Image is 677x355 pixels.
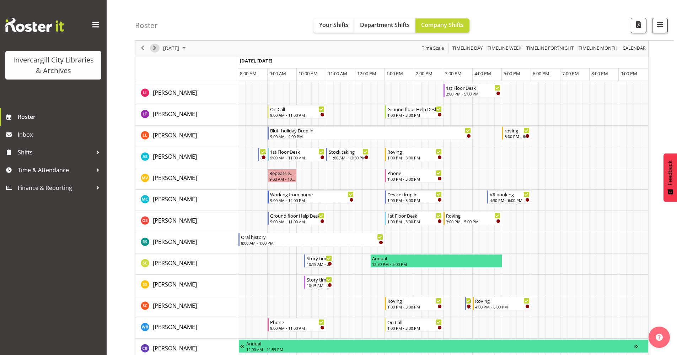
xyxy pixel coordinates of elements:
[270,133,471,139] div: 9:00 AM - 4:00 PM
[385,190,444,204] div: Michelle Cunningham"s event - Device drop in Begin From Wednesday, September 24, 2025 at 1:00:00 ...
[153,110,197,118] a: [PERSON_NAME]
[446,219,500,224] div: 3:00 PM - 5:00 PM
[270,148,324,155] div: 1st Floor Desk
[487,190,531,204] div: Michelle Cunningham"s event - VR booking Begin From Wednesday, September 24, 2025 at 4:30:00 PM G...
[387,105,442,113] div: Ground floor Help Desk
[268,148,326,161] div: Mandy Stenton"s event - 1st Floor Desk Begin From Wednesday, September 24, 2025 at 9:00:00 AM GMT...
[135,126,238,147] td: Lynette Lockett resource
[631,18,646,33] button: Download a PDF of the roster for the current day
[652,18,668,33] button: Filter Shifts
[468,304,471,310] div: 3:45 PM - 4:00 PM
[370,254,502,268] div: Samuel Carter"s event - Annual Begin From Wednesday, September 24, 2025 at 12:30:00 PM GMT+12:00 ...
[578,44,618,53] span: Timeline Month
[387,169,442,176] div: Phone
[372,261,500,267] div: 12:30 PM - 5:00 PM
[446,212,500,219] div: Roving
[268,169,297,182] div: Marion van Voornveld"s event - Repeats every wednesday - Marion van Voornveld Begin From Wednesda...
[446,84,500,91] div: 1st Floor Desk
[153,88,197,97] a: [PERSON_NAME]
[153,195,197,203] span: [PERSON_NAME]
[153,344,197,353] a: [PERSON_NAME]
[387,197,442,203] div: 1:00 PM - 3:00 PM
[591,70,608,77] span: 8:00 PM
[415,18,469,33] button: Company Shifts
[135,296,238,317] td: Serena Casey resource
[161,41,190,56] div: September 24, 2025
[319,21,349,29] span: Your Shifts
[387,148,442,155] div: Roving
[387,112,442,118] div: 1:00 PM - 3:00 PM
[474,70,491,77] span: 4:00 PM
[135,168,238,190] td: Marion van Voornveld resource
[387,297,442,304] div: Roving
[153,259,197,267] span: [PERSON_NAME]
[304,254,333,268] div: Samuel Carter"s event - Story time Begin From Wednesday, September 24, 2025 at 10:15:00 AM GMT+12...
[421,21,464,29] span: Company Shifts
[162,44,189,53] button: September 2025
[270,325,324,331] div: 9:00 AM - 11:00 AM
[525,44,575,53] button: Fortnight
[153,344,197,352] span: [PERSON_NAME]
[487,44,522,53] span: Timeline Week
[135,21,158,29] h4: Roster
[135,253,238,275] td: Samuel Carter resource
[241,240,383,246] div: 8:00 AM - 1:00 PM
[372,255,500,262] div: Annual
[562,70,579,77] span: 7:00 PM
[475,297,530,304] div: Roving
[270,197,354,203] div: 9:00 AM - 12:00 PM
[421,44,445,53] button: Time Scale
[269,176,295,182] div: 9:00 AM - 10:00 AM
[153,302,197,310] span: [PERSON_NAME]
[162,44,180,53] span: [DATE]
[385,318,444,332] div: Willem Burger"s event - On Call Begin From Wednesday, September 24, 2025 at 1:00:00 PM GMT+12:00 ...
[387,304,442,310] div: 1:00 PM - 3:00 PM
[153,217,197,224] span: [PERSON_NAME]
[451,44,484,53] button: Timeline Day
[416,70,432,77] span: 2:00 PM
[240,70,257,77] span: 8:00 AM
[153,237,197,246] a: [PERSON_NAME]
[238,233,385,246] div: Rosie Stather"s event - Oral history Begin From Wednesday, September 24, 2025 at 8:00:00 AM GMT+1...
[135,104,238,126] td: Lyndsay Tautari resource
[505,133,530,139] div: 5:00 PM - 6:00 PM
[304,275,333,289] div: Saranya Sarisa"s event - Story time Begin From Wednesday, September 24, 2025 at 10:15:00 AM GMT+1...
[385,212,444,225] div: Olivia Stanley"s event - 1st Floor Desk Begin From Wednesday, September 24, 2025 at 1:00:00 PM GM...
[299,70,318,77] span: 10:00 AM
[270,318,324,326] div: Phone
[135,275,238,296] td: Saranya Sarisa resource
[385,169,444,182] div: Marion van Voornveld"s event - Phone Begin From Wednesday, September 24, 2025 at 1:00:00 PM GMT+1...
[18,147,92,158] span: Shifts
[487,44,523,53] button: Timeline Week
[526,44,574,53] span: Timeline Fortnight
[18,111,103,122] span: Roster
[153,89,197,97] span: [PERSON_NAME]
[386,70,403,77] span: 1:00 PM
[270,212,324,219] div: Ground floor Help Desk
[667,160,673,185] span: Feedback
[385,105,444,119] div: Lyndsay Tautari"s event - Ground floor Help Desk Begin From Wednesday, September 24, 2025 at 1:00...
[246,340,634,347] div: Annual
[387,176,442,182] div: 1:00 PM - 3:00 PM
[5,18,64,32] img: Rosterit website logo
[490,191,530,198] div: VR booking
[153,216,197,225] a: [PERSON_NAME]
[313,18,354,33] button: Your Shifts
[18,129,103,140] span: Inbox
[153,280,197,289] a: [PERSON_NAME]
[444,84,502,97] div: Lisa Imamura"s event - 1st Floor Desk Begin From Wednesday, September 24, 2025 at 3:00:00 PM GMT+...
[135,83,238,104] td: Lisa Imamura resource
[656,334,663,341] img: help-xxl-2.png
[268,318,326,332] div: Willem Burger"s event - Phone Begin From Wednesday, September 24, 2025 at 9:00:00 AM GMT+12:00 En...
[153,131,197,139] span: [PERSON_NAME]
[663,153,677,202] button: Feedback - Show survey
[329,155,369,160] div: 11:00 AM - 12:30 PM
[153,131,197,140] a: [PERSON_NAME]
[387,325,442,331] div: 1:00 PM - 3:00 PM
[18,182,92,193] span: Finance & Reporting
[354,18,415,33] button: Department Shifts
[385,297,444,310] div: Serena Casey"s event - Roving Begin From Wednesday, September 24, 2025 at 1:00:00 PM GMT+12:00 En...
[622,44,646,53] span: calendar
[307,261,332,267] div: 10:15 AM - 11:15 AM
